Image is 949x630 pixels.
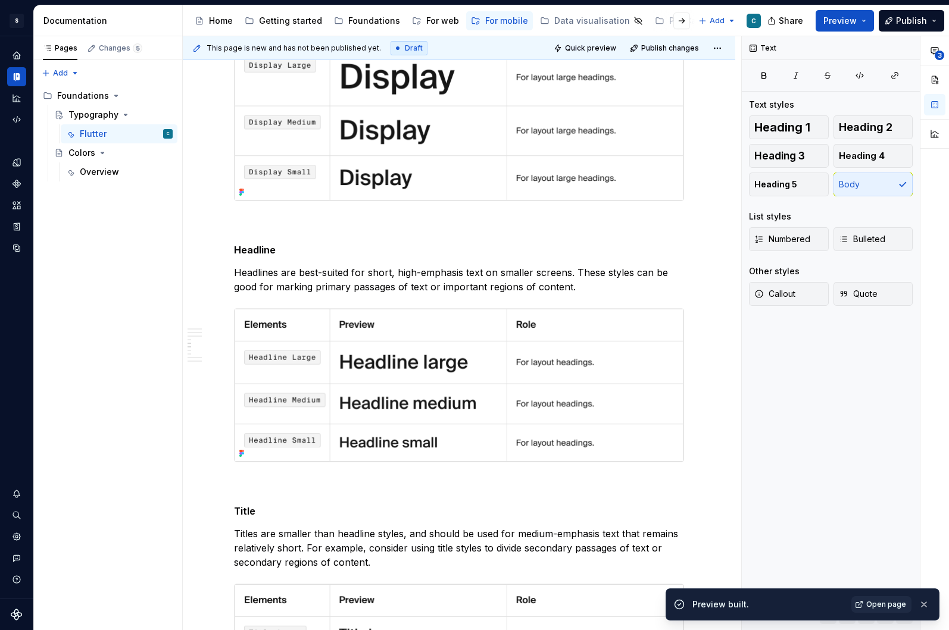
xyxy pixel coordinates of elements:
span: Preview [823,15,857,27]
img: 9237ca27-da86-4c6e-8562-fe96d764e13e.png [235,17,683,200]
a: Overview [61,162,177,181]
a: Home [190,11,238,30]
button: Heading 3 [749,144,829,168]
div: Documentation [43,15,177,27]
div: Code automation [7,110,26,129]
a: Documentation [7,67,26,86]
p: Headlines are best-suited for short, high-emphasis text on smaller screens. These styles can be g... [234,265,684,294]
div: Overview [80,166,119,178]
button: Preview [816,10,874,32]
p: Titles are smaller than headline styles, and should be used for medium-emphasis text that remains... [234,526,684,569]
a: Typography [49,105,177,124]
button: Share [761,10,811,32]
span: Add [53,68,68,78]
div: Page tree [38,86,177,181]
div: Colors [68,147,95,159]
button: Bulleted [834,227,913,251]
span: Heading 2 [839,121,892,133]
button: Heading 2 [834,115,913,139]
span: Heading 1 [754,121,810,133]
a: Storybook stories [7,217,26,236]
button: Search ⌘K [7,506,26,525]
div: Typography [68,109,118,121]
button: Heading 5 [749,173,829,196]
span: Heading 4 [839,150,885,162]
div: Flutter [80,128,107,140]
button: Numbered [749,227,829,251]
button: Quick preview [550,40,622,57]
a: Getting started [240,11,327,30]
button: Notifications [7,484,26,503]
span: Heading 5 [754,178,797,190]
h5: Headline [234,244,684,256]
span: Numbered [754,233,810,245]
h5: Title [234,505,684,517]
span: Heading 3 [754,150,805,162]
a: Assets [7,196,26,215]
a: Colors [49,143,177,162]
svg: Supernova Logo [11,609,23,620]
button: Quote [834,282,913,306]
a: Analytics [7,89,26,108]
img: 57ae1995-59ce-4dd7-ad1d-9ae8bf7b1111.png [235,309,683,462]
a: Open page [851,596,911,613]
span: 5 [133,43,142,53]
button: Contact support [7,548,26,568]
a: Home [7,46,26,65]
span: Bulleted [839,233,885,245]
button: Publish [879,10,944,32]
button: Heading 4 [834,144,913,168]
div: Getting started [259,15,322,27]
span: Open page [866,600,906,609]
a: Components [7,174,26,193]
a: Data sources [7,239,26,258]
div: Home [209,15,233,27]
a: Settings [7,527,26,546]
div: Foundations [38,86,177,105]
span: 3 [935,51,944,60]
div: Data visualisation [554,15,630,27]
span: Publish changes [641,43,699,53]
div: Changes [99,43,142,53]
button: Callout [749,282,829,306]
div: C [751,16,756,26]
a: Foundations [329,11,405,30]
a: For mobile [466,11,533,30]
span: Callout [754,288,795,300]
div: List styles [749,211,791,222]
span: Quote [839,288,878,300]
div: Page tree [190,9,692,33]
div: Foundations [348,15,400,27]
div: Foundations [57,90,109,102]
span: Publish [896,15,927,27]
span: Add [710,16,725,26]
div: C [167,128,170,140]
span: Quick preview [565,43,616,53]
div: Other styles [749,265,800,277]
button: Heading 1 [749,115,829,139]
a: Design tokens [7,153,26,172]
span: This page is new and has not been published yet. [207,43,381,53]
button: S [2,8,31,33]
span: Draft [405,43,423,53]
a: Data visualisation [535,11,648,30]
button: Add [695,12,739,29]
button: Publish changes [626,40,704,57]
div: Preview built. [692,598,844,610]
span: Share [779,15,803,27]
a: For web [407,11,464,30]
div: Pages [43,43,77,53]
